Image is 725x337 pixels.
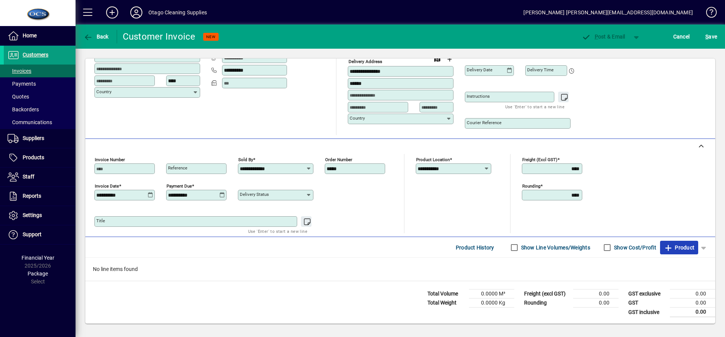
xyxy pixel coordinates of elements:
[4,103,76,116] a: Backorders
[700,2,716,26] a: Knowledge Base
[469,289,514,299] td: 0.0000 M³
[4,26,76,45] a: Home
[83,34,109,40] span: Back
[8,119,52,125] span: Communications
[705,34,708,40] span: S
[100,6,124,19] button: Add
[573,289,619,299] td: 0.00
[4,225,76,244] a: Support
[453,241,497,254] button: Product History
[520,289,573,299] td: Freight (excl GST)
[705,31,717,43] span: ave
[4,148,76,167] a: Products
[4,116,76,129] a: Communications
[670,299,715,308] td: 0.00
[325,157,352,162] mat-label: Order number
[4,187,76,206] a: Reports
[664,242,694,254] span: Product
[467,67,492,72] mat-label: Delivery date
[595,34,598,40] span: P
[431,53,443,65] a: View on map
[670,308,715,317] td: 0.00
[625,308,670,317] td: GST inclusive
[4,77,76,90] a: Payments
[467,94,490,99] mat-label: Instructions
[660,241,698,254] button: Product
[8,81,36,87] span: Payments
[4,206,76,225] a: Settings
[520,299,573,308] td: Rounding
[8,94,29,100] span: Quotes
[625,299,670,308] td: GST
[96,89,111,94] mat-label: Country
[22,255,54,261] span: Financial Year
[671,30,692,43] button: Cancel
[4,168,76,186] a: Staff
[76,30,117,43] app-page-header-button: Back
[469,299,514,308] td: 0.0000 Kg
[350,115,365,121] mat-label: Country
[240,192,269,197] mat-label: Delivery status
[8,68,31,74] span: Invoices
[505,102,565,111] mat-hint: Use 'Enter' to start a new line
[416,157,450,162] mat-label: Product location
[673,31,690,43] span: Cancel
[124,6,148,19] button: Profile
[123,31,196,43] div: Customer Invoice
[573,299,619,308] td: 0.00
[23,174,34,180] span: Staff
[456,242,494,254] span: Product History
[424,289,469,299] td: Total Volume
[82,30,111,43] button: Back
[522,183,540,189] mat-label: Rounding
[85,258,715,281] div: No line items found
[206,34,216,39] span: NEW
[238,157,253,162] mat-label: Sold by
[23,135,44,141] span: Suppliers
[95,183,119,189] mat-label: Invoice date
[443,53,455,65] button: Choose address
[248,227,307,235] mat-hint: Use 'Enter' to start a new line
[612,244,656,251] label: Show Cost/Profit
[424,299,469,308] td: Total Weight
[23,193,41,199] span: Reports
[148,6,207,18] div: Otago Cleaning Supplies
[23,32,37,38] span: Home
[625,289,670,299] td: GST exclusive
[467,120,501,125] mat-label: Courier Reference
[95,157,125,162] mat-label: Invoice number
[28,271,48,277] span: Package
[168,165,187,171] mat-label: Reference
[23,231,42,237] span: Support
[523,6,693,18] div: [PERSON_NAME] [PERSON_NAME][EMAIL_ADDRESS][DOMAIN_NAME]
[527,67,554,72] mat-label: Delivery time
[23,154,44,160] span: Products
[96,218,105,223] mat-label: Title
[4,129,76,148] a: Suppliers
[522,157,557,162] mat-label: Freight (excl GST)
[520,244,590,251] label: Show Line Volumes/Weights
[582,34,625,40] span: ost & Email
[670,289,715,299] td: 0.00
[8,106,39,112] span: Backorders
[23,212,42,218] span: Settings
[578,30,629,43] button: Post & Email
[4,65,76,77] a: Invoices
[703,30,719,43] button: Save
[4,90,76,103] a: Quotes
[23,52,48,58] span: Customers
[167,183,192,189] mat-label: Payment due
